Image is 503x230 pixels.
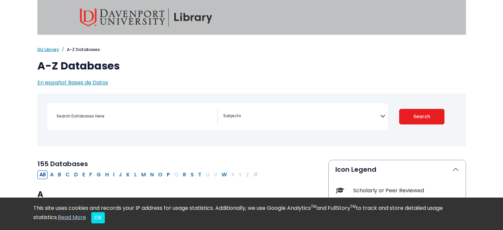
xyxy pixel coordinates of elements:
button: Filter Results A [48,170,56,179]
button: Close [91,212,105,223]
h3: A [37,190,320,200]
button: Filter Results H [103,170,111,179]
button: Filter Results L [132,170,139,179]
button: Filter Results S [189,170,196,179]
button: Filter Results W [220,170,229,179]
button: Filter Results P [165,170,172,179]
img: Icon Scholarly or Peer Reviewed [336,186,345,195]
button: Filter Results M [139,170,148,179]
nav: Search filters [37,93,466,147]
h1: A-Z Databases [37,60,466,72]
button: Submit for Search Results [399,109,444,124]
button: Filter Results T [196,170,203,179]
button: Filter Results N [148,170,156,179]
sup: TM [350,204,356,209]
span: 155 Databases [37,159,88,168]
button: Filter Results I [111,170,116,179]
a: En español: Bases de Datos [37,79,108,86]
div: Scholarly or Peer Reviewed [353,187,459,195]
nav: breadcrumb [37,46,466,53]
textarea: Search [223,114,380,119]
li: A-Z Databases [59,46,100,53]
button: Filter Results R [181,170,188,179]
a: Read More [58,213,86,221]
button: Filter Results F [87,170,94,179]
img: Davenport University Library [80,8,212,26]
a: DU Library [37,46,59,53]
button: Filter Results K [124,170,132,179]
button: Filter Results C [63,170,72,179]
button: Filter Results E [80,170,87,179]
button: Filter Results J [117,170,124,179]
input: Search database by title or keyword [53,111,217,121]
div: Alpha-list to filter by first letter of database name [37,170,261,178]
button: Icon Legend [329,160,466,179]
button: Filter Results O [156,170,164,179]
button: Filter Results D [72,170,80,179]
button: All [37,170,48,179]
div: This site uses cookies and records your IP address for usage statistics. Additionally, we use Goo... [33,204,470,223]
button: Filter Results B [56,170,63,179]
sup: TM [311,204,316,209]
button: Filter Results G [95,170,103,179]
